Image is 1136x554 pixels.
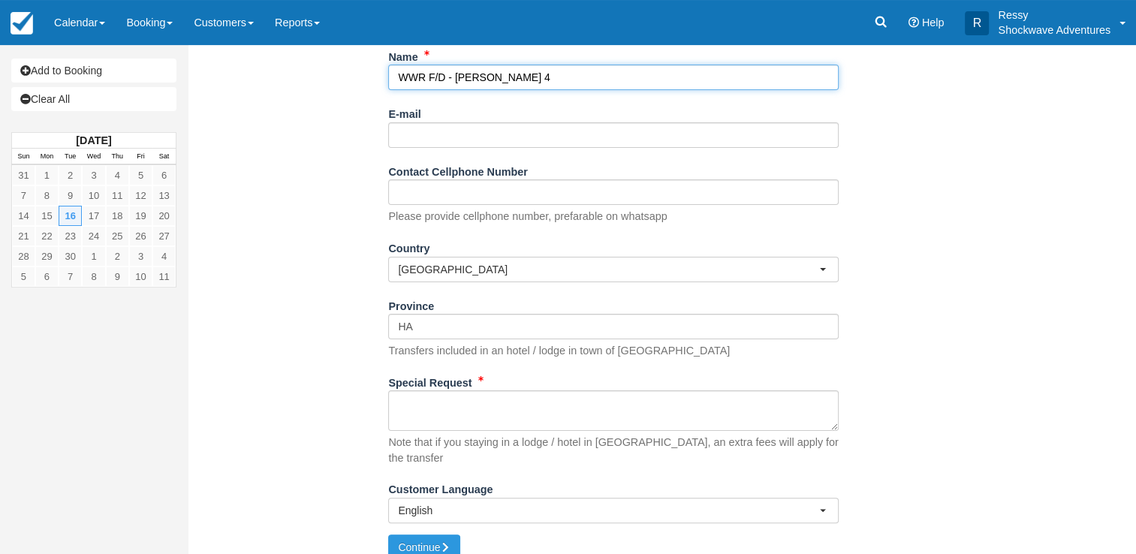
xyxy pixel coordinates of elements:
[129,165,152,185] a: 5
[388,257,839,282] button: [GEOGRAPHIC_DATA]
[152,226,176,246] a: 27
[129,226,152,246] a: 26
[388,343,730,359] p: Transfers included in an hotel / lodge in town of [GEOGRAPHIC_DATA]
[35,165,59,185] a: 1
[388,477,493,498] label: Customer Language
[82,226,105,246] a: 24
[12,266,35,287] a: 5
[12,206,35,226] a: 14
[388,435,839,465] p: Note that if you staying in a lodge / hotel in [GEOGRAPHIC_DATA], an extra fees will apply for th...
[76,134,111,146] strong: [DATE]
[11,12,33,35] img: checkfront-main-nav-mini-logo.png
[35,149,59,165] th: Mon
[82,185,105,206] a: 10
[908,17,919,28] i: Help
[398,262,819,277] span: [GEOGRAPHIC_DATA]
[35,185,59,206] a: 8
[12,226,35,246] a: 21
[35,266,59,287] a: 6
[922,17,945,29] span: Help
[59,266,82,287] a: 7
[12,149,35,165] th: Sun
[82,149,105,165] th: Wed
[998,23,1110,38] p: Shockwave Adventures
[59,246,82,266] a: 30
[398,503,819,518] span: English
[12,165,35,185] a: 31
[35,226,59,246] a: 22
[388,498,839,523] button: English
[152,185,176,206] a: 13
[129,206,152,226] a: 19
[106,165,129,185] a: 4
[59,165,82,185] a: 2
[106,206,129,226] a: 18
[35,246,59,266] a: 29
[59,185,82,206] a: 9
[106,266,129,287] a: 9
[11,59,176,83] a: Add to Booking
[129,185,152,206] a: 12
[129,266,152,287] a: 10
[82,266,105,287] a: 8
[388,294,434,315] label: Province
[388,159,528,180] label: Contact Cellphone Number
[129,149,152,165] th: Fri
[106,226,129,246] a: 25
[59,149,82,165] th: Tue
[129,246,152,266] a: 3
[11,87,176,111] a: Clear All
[82,165,105,185] a: 3
[152,149,176,165] th: Sat
[388,101,420,122] label: E-mail
[59,226,82,246] a: 23
[82,246,105,266] a: 1
[388,370,472,391] label: Special Request
[106,185,129,206] a: 11
[82,206,105,226] a: 17
[998,8,1110,23] p: Ressy
[152,165,176,185] a: 6
[35,206,59,226] a: 15
[106,149,129,165] th: Thu
[152,266,176,287] a: 11
[388,209,667,224] p: Please provide cellphone number, prefarable on whatsapp
[59,206,82,226] a: 16
[12,246,35,266] a: 28
[152,246,176,266] a: 4
[152,206,176,226] a: 20
[965,11,989,35] div: R
[12,185,35,206] a: 7
[388,44,417,65] label: Name
[106,246,129,266] a: 2
[388,236,429,257] label: Country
